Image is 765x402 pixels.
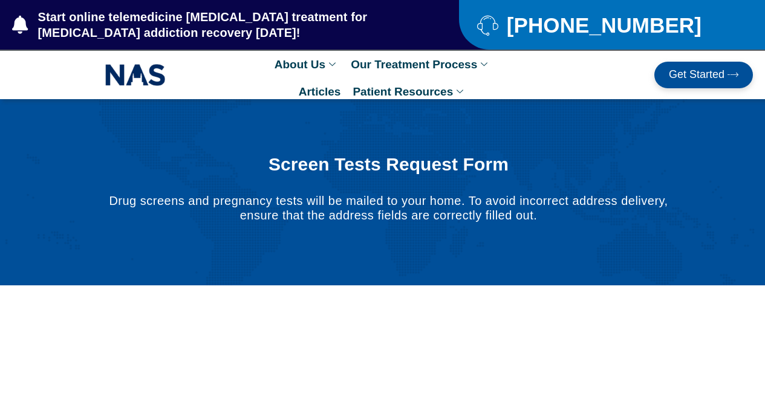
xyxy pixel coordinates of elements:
a: Start online telemedicine [MEDICAL_DATA] treatment for [MEDICAL_DATA] addiction recovery [DATE]! [12,9,411,41]
span: Get Started [669,69,724,81]
a: [PHONE_NUMBER] [477,15,735,36]
a: Our Treatment Process [345,51,496,78]
img: NAS_email_signature-removebg-preview.png [105,61,166,89]
span: Start online telemedicine [MEDICAL_DATA] treatment for [MEDICAL_DATA] addiction recovery [DATE]! [35,9,411,41]
h1: Screen Tests Request Form [98,154,679,175]
a: Get Started [654,62,753,88]
a: Articles [293,78,347,105]
a: About Us [269,51,345,78]
span: [PHONE_NUMBER] [504,18,702,33]
a: Patient Resources [347,78,472,105]
p: Drug screens and pregnancy tests will be mailed to your home. To avoid incorrect address delivery... [98,193,679,222]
